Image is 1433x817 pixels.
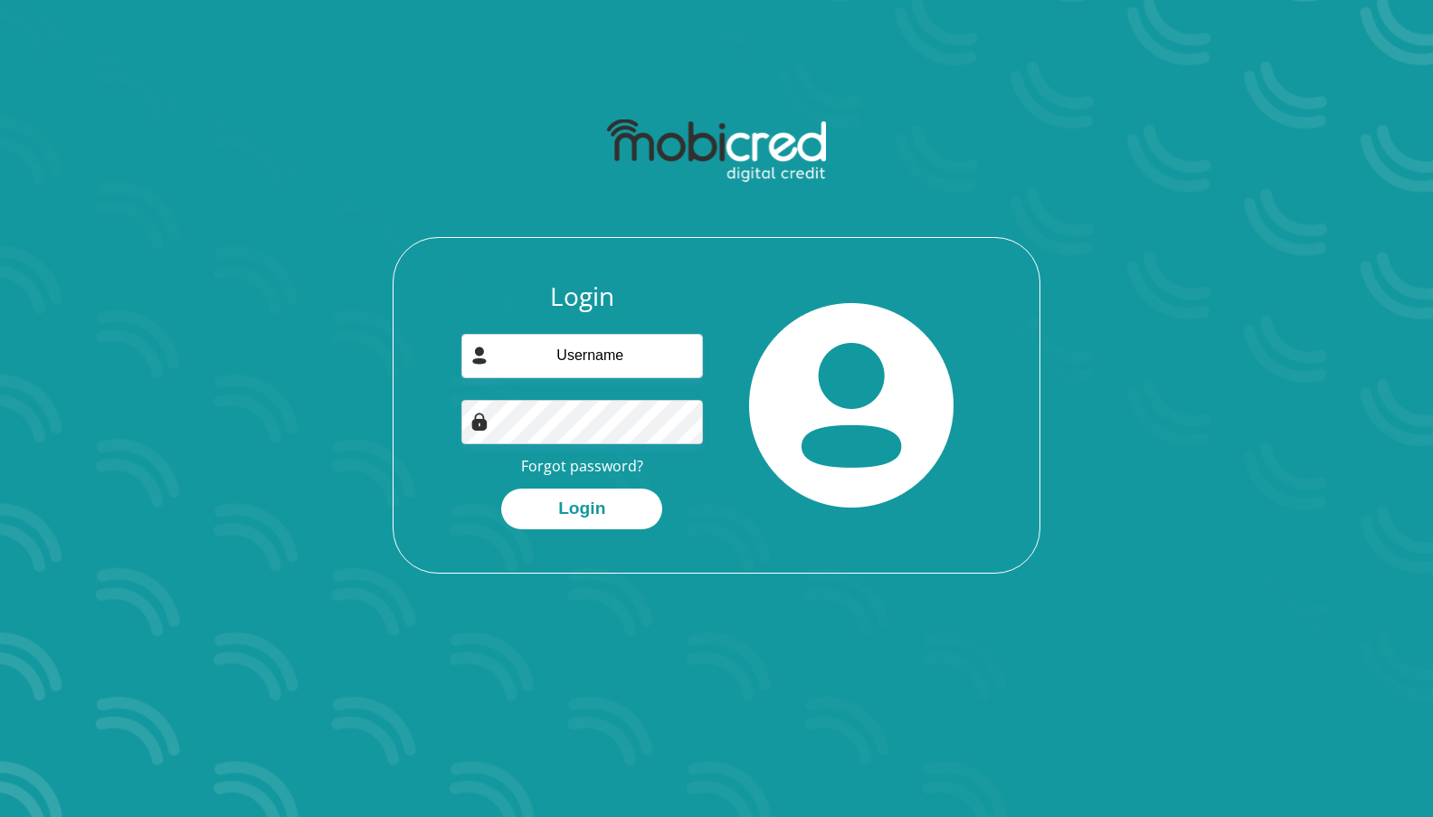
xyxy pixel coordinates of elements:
[470,413,489,431] img: Image
[470,347,489,365] img: user-icon image
[461,281,704,312] h3: Login
[521,456,643,476] a: Forgot password?
[501,489,662,529] button: Login
[607,119,825,183] img: mobicred logo
[461,334,704,378] input: Username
